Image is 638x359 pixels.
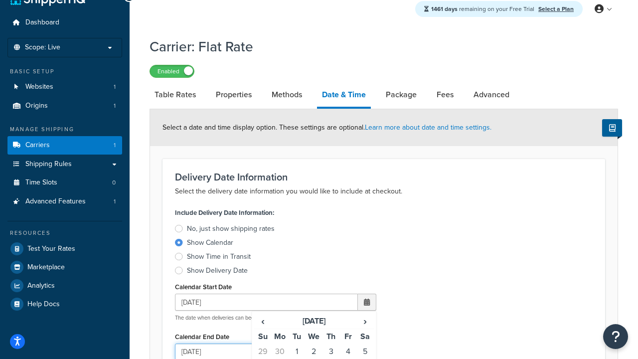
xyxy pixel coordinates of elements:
[25,18,59,27] span: Dashboard
[271,314,356,329] th: [DATE]
[317,83,371,109] a: Date & Time
[114,102,116,110] span: 1
[339,329,356,345] th: Fr
[175,283,232,291] label: Calendar Start Date
[7,240,122,258] a: Test Your Rates
[7,136,122,155] a: Carriers1
[431,4,536,13] span: remaining on your Free Trial
[432,83,459,107] a: Fees
[357,314,373,328] span: ›
[603,324,628,349] button: Open Resource Center
[175,333,229,341] label: Calendar End Date
[254,329,271,345] th: Su
[150,37,606,56] h1: Carrier: Flat Rate
[25,160,72,169] span: Shipping Rules
[7,192,122,211] a: Advanced Features1
[175,172,593,182] h3: Delivery Date Information
[150,83,201,107] a: Table Rates
[27,263,65,272] span: Marketplace
[7,155,122,174] a: Shipping Rules
[27,245,75,253] span: Test Your Rates
[289,329,306,345] th: Tu
[25,102,48,110] span: Origins
[211,83,257,107] a: Properties
[187,224,275,234] div: No, just show shipping rates
[175,206,274,220] label: Include Delivery Date Information:
[25,179,57,187] span: Time Slots
[267,83,307,107] a: Methods
[25,141,50,150] span: Carriers
[7,97,122,115] li: Origins
[25,83,53,91] span: Websites
[271,329,288,345] th: Mo
[339,344,356,359] td: 4
[271,344,288,359] td: 30
[27,300,60,309] span: Help Docs
[7,277,122,295] a: Analytics
[7,67,122,76] div: Basic Setup
[187,252,251,262] div: Show Time in Transit
[7,174,122,192] li: Time Slots
[538,4,574,13] a: Select a Plan
[357,344,374,359] td: 5
[150,65,194,77] label: Enabled
[7,192,122,211] li: Advanced Features
[357,329,374,345] th: Sa
[175,185,593,197] p: Select the delivery date information you would like to include at checkout.
[322,344,339,359] td: 3
[431,4,458,13] strong: 1461 days
[7,136,122,155] li: Carriers
[7,125,122,134] div: Manage Shipping
[469,83,514,107] a: Advanced
[27,282,55,290] span: Analytics
[114,83,116,91] span: 1
[7,174,122,192] a: Time Slots0
[7,229,122,237] div: Resources
[381,83,422,107] a: Package
[114,141,116,150] span: 1
[25,197,86,206] span: Advanced Features
[306,329,322,345] th: We
[25,43,60,52] span: Scope: Live
[187,238,233,248] div: Show Calendar
[322,329,339,345] th: Th
[306,344,322,359] td: 2
[602,119,622,137] button: Show Help Docs
[254,344,271,359] td: 29
[7,13,122,32] a: Dashboard
[365,122,491,133] a: Learn more about date and time settings.
[187,266,248,276] div: Show Delivery Date
[7,295,122,313] a: Help Docs
[114,197,116,206] span: 1
[7,78,122,96] a: Websites1
[162,122,491,133] span: Select a date and time display option. These settings are optional.
[7,258,122,276] a: Marketplace
[7,78,122,96] li: Websites
[289,344,306,359] td: 1
[175,314,376,322] p: The date when deliveries can begin. Leave empty for all dates from [DATE]
[112,179,116,187] span: 0
[7,97,122,115] a: Origins1
[255,314,271,328] span: ‹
